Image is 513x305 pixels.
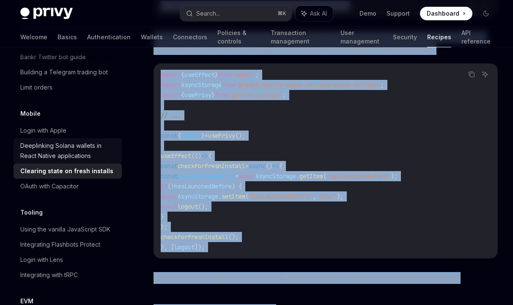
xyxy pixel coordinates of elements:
[20,166,113,176] div: Clearing state on fresh installs
[20,109,41,119] h5: Mobile
[58,27,77,47] a: Basics
[14,138,122,163] a: Deeplinking Solana wallets in React Native applications
[14,267,122,283] a: Integrating with tRPC
[235,172,239,180] span: =
[277,10,286,17] span: ⌘ K
[174,182,232,190] span: hasLaunchedBefore
[181,71,184,79] span: {
[181,81,222,89] span: AsyncStorage
[184,91,211,99] span: usePrivy
[266,162,272,170] span: ()
[14,222,122,237] a: Using the vanilla JavaScript SDK
[161,91,181,99] span: import
[20,67,108,77] div: Building a Telegram trading bot
[161,223,167,231] span: };
[191,152,201,160] span: (()
[20,82,52,93] div: Limit orders
[215,71,218,79] span: }
[161,243,174,251] span: }, [
[222,81,235,89] span: from
[20,224,110,234] div: Using the vanilla JavaScript SDK
[279,162,283,170] span: {
[283,91,286,99] span: ;
[393,27,417,47] a: Security
[245,162,249,170] span: =
[218,71,232,79] span: from
[161,193,178,200] span: await
[14,179,122,194] a: OAuth with Capacitor
[161,81,181,89] span: import
[208,152,211,160] span: {
[161,233,228,241] span: checkForFreshInstall
[20,125,66,136] div: Login with Apple
[195,243,205,251] span: ]);
[239,172,255,180] span: await
[326,172,391,180] span: 'hasLaunchedBefore'
[14,237,122,252] a: Integrating Flashbots Protect
[232,182,242,190] span: ) {
[313,193,316,200] span: ,
[228,91,283,99] span: '@privy-io/expo'
[196,8,220,19] div: Search...
[20,207,43,218] h5: Tooling
[420,7,472,20] a: Dashboard
[205,132,208,139] span: =
[178,193,218,200] span: AsyncStorage
[316,193,337,200] span: 'true'
[161,112,181,119] span: // ...
[161,162,178,170] span: const
[14,65,122,80] a: Building a Telegram trading bot
[296,172,299,180] span: .
[161,71,181,79] span: import
[178,203,198,210] span: logout
[211,91,215,99] span: }
[391,172,398,180] span: );
[235,132,245,139] span: ();
[178,132,181,139] span: {
[310,9,327,18] span: Ask AI
[215,91,228,99] span: from
[161,132,178,139] span: const
[20,240,100,250] div: Integrating Flashbots Protect
[161,152,191,160] span: useEffect
[201,152,208,160] span: =>
[201,132,205,139] span: }
[208,132,235,139] span: usePrivy
[381,81,384,89] span: ;
[20,8,73,19] img: dark logo
[184,71,215,79] span: useEffect
[161,203,178,210] span: await
[228,233,239,241] span: ();
[255,71,259,79] span: ;
[161,172,178,180] span: const
[359,9,376,18] a: Demo
[167,182,171,190] span: (
[323,172,326,180] span: (
[222,193,245,200] span: setItem
[299,172,323,180] span: getItem
[180,6,292,21] button: Search...⌘K
[14,252,122,267] a: Login with Lens
[218,193,222,200] span: .
[337,193,343,200] span: );
[466,69,477,80] button: Copy the contents from the code block
[427,27,451,47] a: Recipes
[245,193,249,200] span: (
[161,182,167,190] span: if
[161,213,164,221] span: }
[154,272,498,284] span: This will clear the state on a fresh install, but ensure state is restored on subsequent launches.
[14,123,122,138] a: Login with Apple
[249,193,313,200] span: 'hasLaunchedBefore'
[178,162,245,170] span: checkForFreshInstall
[14,80,122,95] a: Limit orders
[87,27,131,47] a: Authentication
[171,182,174,190] span: !
[181,132,201,139] span: logout
[255,172,296,180] span: AsyncStorage
[20,270,78,280] div: Integrating with tRPC
[272,162,279,170] span: =>
[480,69,491,80] button: Ask AI
[198,203,208,210] span: ();
[173,27,207,47] a: Connectors
[232,71,255,79] span: 'react'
